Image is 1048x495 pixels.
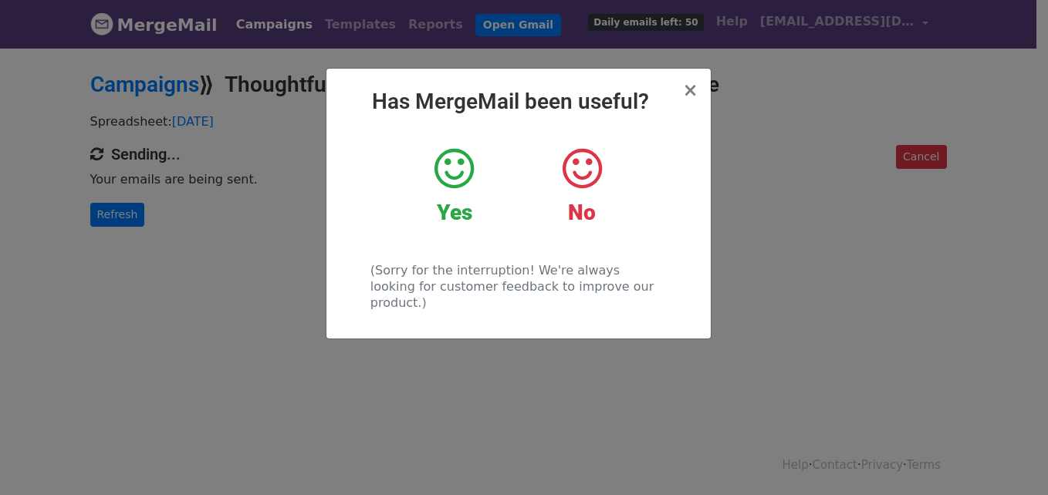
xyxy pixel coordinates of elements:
a: Yes [402,146,506,226]
strong: No [568,200,596,225]
strong: Yes [437,200,472,225]
h2: Has MergeMail been useful? [339,89,698,115]
span: × [682,79,698,101]
a: No [529,146,634,226]
p: (Sorry for the interruption! We're always looking for customer feedback to improve our product.) [370,262,666,311]
button: Close [682,81,698,99]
